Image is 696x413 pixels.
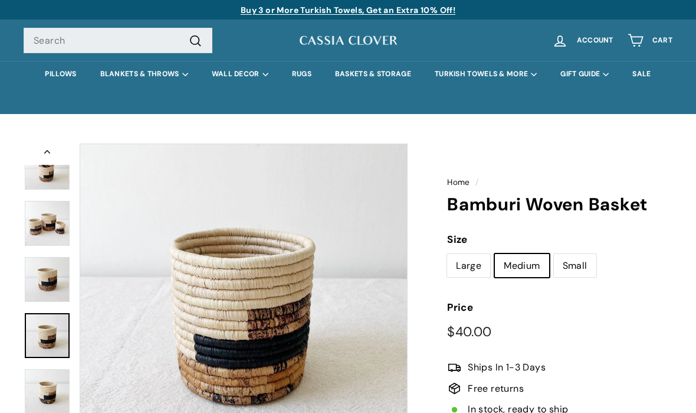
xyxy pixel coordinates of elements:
a: Account [545,23,621,58]
nav: breadcrumbs [447,176,672,189]
h1: Bamburi Woven Basket [447,195,672,214]
label: Medium [495,254,549,278]
span: Ships In 1-3 Days [468,360,546,375]
a: Bamburi Woven Basket [25,313,70,358]
label: Price [447,300,672,316]
summary: GIFT GUIDE [549,61,621,87]
label: Large [447,254,490,278]
a: SALE [621,61,662,87]
span: Cart [652,37,672,44]
img: Bamburi Woven Basket [25,257,70,302]
summary: BLANKETS & THROWS [88,61,200,87]
summary: WALL DECOR [200,61,280,87]
span: $40.00 [447,323,491,340]
label: Size [447,232,672,248]
a: Home [447,177,470,187]
a: RUGS [280,61,323,87]
input: Search [24,28,212,54]
img: Bamburi Woven Basket [25,201,70,246]
span: Account [577,37,613,44]
button: Previous [24,144,71,165]
summary: TURKISH TOWELS & MORE [423,61,549,87]
img: Bamburi Woven Basket [25,145,70,190]
a: Buy 3 or More Turkish Towels, Get an Extra 10% Off! [241,5,455,15]
a: BASKETS & STORAGE [323,61,423,87]
a: PILLOWS [33,61,88,87]
span: / [472,177,481,187]
a: Cart [621,23,679,58]
span: Free returns [468,381,524,396]
label: Small [554,254,596,278]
